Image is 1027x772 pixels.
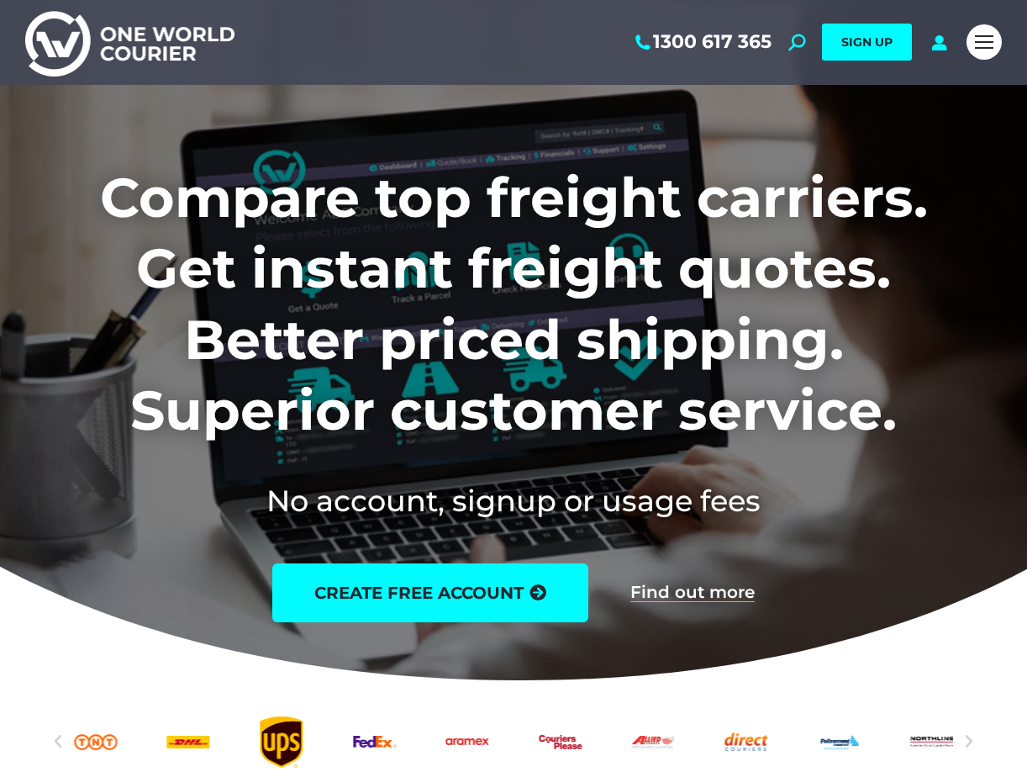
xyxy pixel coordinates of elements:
[910,712,953,771] div: 11 / 25
[632,712,675,771] a: Allied Express logo
[25,162,1002,447] h1: Compare top freight carriers. Get instant freight quotes. Better priced shipping. Superior custom...
[25,8,234,77] img: One World Courier
[632,712,675,771] div: 8 / 25
[260,712,303,771] a: UPS logo
[167,712,210,771] a: DHl logo
[74,712,953,771] div: Slides
[818,712,861,771] a: Followmont transoirt web logo
[966,24,1002,60] a: Mobile menu icon
[841,34,893,50] span: SIGN UP
[353,712,396,771] div: 5 / 25
[74,712,117,771] a: TNT logo Australian freight company
[446,712,489,771] a: Aramex_logo
[74,712,117,771] div: 2 / 25
[25,480,1002,521] h2: No account, signup or usage fees
[724,712,767,771] div: 9 / 25
[446,712,489,771] div: 6 / 25
[167,712,210,771] div: 3 / 25
[724,712,767,771] a: Direct Couriers logo
[632,31,772,53] a: 1300 617 365
[272,563,588,622] a: create free account
[822,24,912,61] a: SIGN UP
[910,712,953,771] a: Northline logo
[539,712,582,771] a: Couriers Please logo
[260,712,303,771] div: 4 / 25
[353,712,396,771] a: FedEx logo
[539,712,582,771] div: 7 / 25
[818,712,861,771] div: 10 / 25
[630,584,755,602] a: Find out more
